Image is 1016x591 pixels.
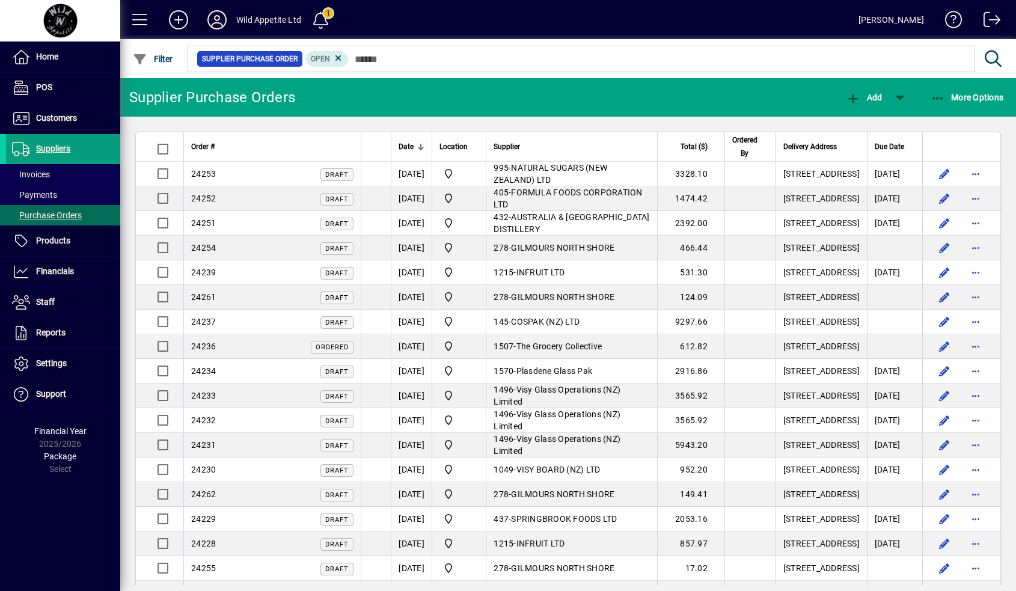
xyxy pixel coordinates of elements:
button: More options [966,164,985,183]
span: Delivery Address [783,140,837,153]
button: Edit [935,287,954,307]
span: Wild Appetite Ltd [439,561,479,575]
td: [STREET_ADDRESS] [776,359,867,384]
span: 437 [494,514,509,524]
button: Edit [935,238,954,257]
span: 1049 [494,465,513,474]
span: Wild Appetite Ltd [439,364,479,378]
span: 278 [494,563,509,573]
span: Order # [191,140,215,153]
td: [DATE] [391,507,432,531]
span: GILMOURS NORTH SHORE [511,243,614,253]
span: 1570 [494,366,513,376]
span: FORMULA FOODS CORPORATION LTD [494,188,642,209]
span: Draft [325,269,349,277]
span: Supplier [494,140,520,153]
td: - [486,408,657,433]
span: 1507 [494,341,513,351]
span: Draft [325,220,349,228]
span: Filter [133,54,173,64]
span: 1496 [494,385,513,394]
td: 149.41 [657,482,724,507]
span: Wild Appetite Ltd [439,413,479,427]
button: More options [966,238,985,257]
td: - [486,531,657,556]
span: 405 [494,188,509,197]
td: - [486,285,657,310]
span: Draft [325,195,349,203]
button: Edit [935,213,954,233]
div: Ordered By [732,133,768,160]
td: [STREET_ADDRESS] [776,162,867,186]
td: [STREET_ADDRESS] [776,186,867,211]
span: GILMOURS NORTH SHORE [511,292,614,302]
span: Draft [325,565,349,573]
td: [STREET_ADDRESS] [776,408,867,433]
td: [STREET_ADDRESS] [776,531,867,556]
span: 24229 [191,514,216,524]
span: Draft [325,368,349,376]
span: Settings [36,358,67,368]
span: 278 [494,292,509,302]
td: - [486,507,657,531]
td: [STREET_ADDRESS] [776,260,867,285]
button: More options [966,213,985,233]
td: [STREET_ADDRESS] [776,556,867,581]
div: Wild Appetite Ltd [236,10,301,29]
td: 2916.86 [657,359,724,384]
span: 1496 [494,434,513,444]
button: Edit [935,460,954,479]
span: 1215 [494,268,513,277]
td: [STREET_ADDRESS] [776,211,867,236]
td: - [486,458,657,482]
td: 1474.42 [657,186,724,211]
span: Purchase Orders [12,210,82,220]
div: Supplier Purchase Orders [129,88,295,107]
button: Edit [935,164,954,183]
td: [DATE] [867,186,922,211]
td: [STREET_ADDRESS] [776,507,867,531]
td: - [486,310,657,334]
td: [DATE] [391,310,432,334]
button: Edit [935,361,954,381]
td: [DATE] [867,162,922,186]
a: Purchase Orders [6,205,120,225]
a: Customers [6,103,120,133]
button: Add [843,87,885,108]
td: [DATE] [867,531,922,556]
td: [DATE] [391,334,432,359]
span: NATURAL SUGARS (NEW ZEALAND) LTD [494,163,607,185]
td: 17.02 [657,556,724,581]
td: 5943.20 [657,433,724,458]
span: Wild Appetite Ltd [439,487,479,501]
td: [DATE] [391,186,432,211]
span: 1215 [494,539,513,548]
td: 531.30 [657,260,724,285]
span: Draft [325,516,349,524]
td: 952.20 [657,458,724,482]
span: 24239 [191,268,216,277]
span: 24253 [191,169,216,179]
span: Visy Glass Operations (NZ) Limited [494,385,620,406]
span: More Options [931,93,1004,102]
span: Wild Appetite Ltd [439,216,479,230]
span: Invoices [12,170,50,179]
span: 432 [494,212,509,222]
td: [DATE] [391,433,432,458]
a: Staff [6,287,120,317]
button: More options [966,509,985,528]
button: More options [966,386,985,405]
span: Total ($) [681,140,708,153]
td: [STREET_ADDRESS] [776,334,867,359]
td: [DATE] [867,211,922,236]
span: Wild Appetite Ltd [439,314,479,329]
span: 24252 [191,194,216,203]
button: Filter [130,48,176,70]
span: 24262 [191,489,216,499]
div: Date [399,140,424,153]
button: Profile [198,9,236,31]
td: - [486,482,657,507]
td: [DATE] [391,260,432,285]
span: COSPAK (NZ) LTD [511,317,580,326]
td: [STREET_ADDRESS] [776,236,867,260]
